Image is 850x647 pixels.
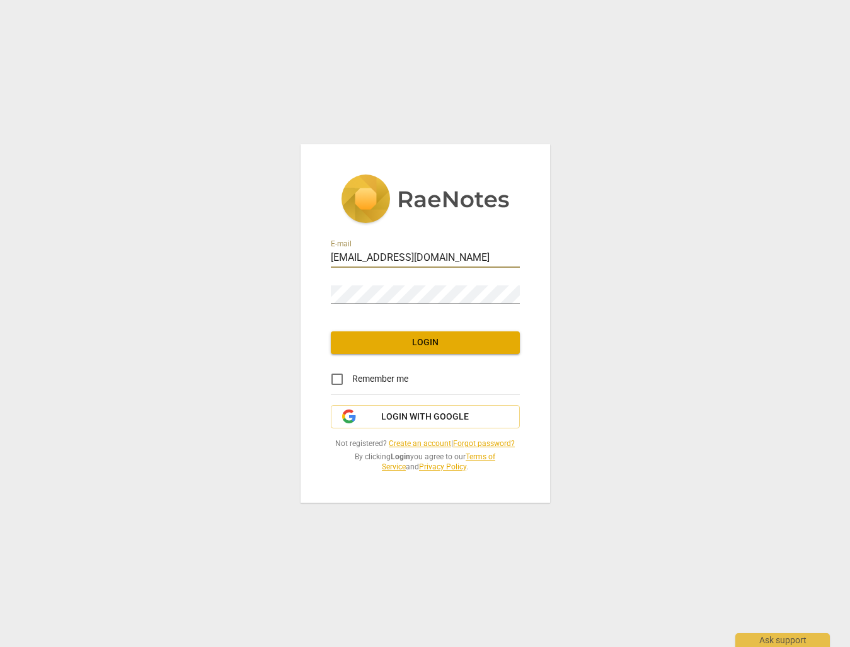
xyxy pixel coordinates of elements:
[389,439,451,448] a: Create an account
[341,336,510,349] span: Login
[331,438,520,449] span: Not registered? |
[331,331,520,354] button: Login
[341,175,510,226] img: 5ac2273c67554f335776073100b6d88f.svg
[352,372,408,386] span: Remember me
[331,240,352,248] label: E-mail
[381,411,469,423] span: Login with Google
[331,405,520,429] button: Login with Google
[453,439,515,448] a: Forgot password?
[735,633,830,647] div: Ask support
[331,452,520,472] span: By clicking you agree to our and .
[419,462,466,471] a: Privacy Policy
[391,452,410,461] b: Login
